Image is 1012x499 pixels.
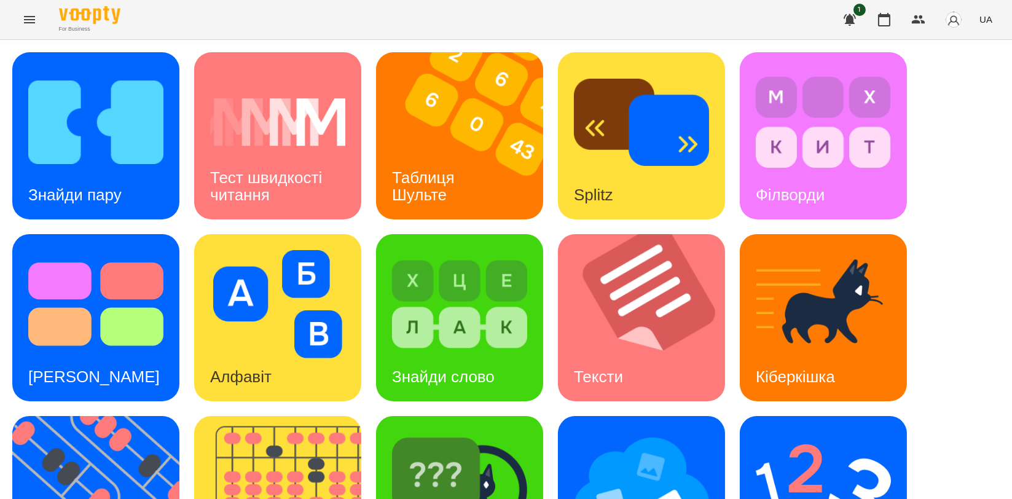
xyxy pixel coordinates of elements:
img: Знайди слово [392,250,527,358]
img: Алфавіт [210,250,345,358]
img: Тест швидкості читання [210,68,345,176]
img: Таблиця Шульте [376,52,559,219]
h3: Тексти [574,367,623,386]
a: АлфавітАлфавіт [194,234,361,401]
h3: Splitz [574,186,613,204]
img: Кіберкішка [756,250,891,358]
a: Тест Струпа[PERSON_NAME] [12,234,179,401]
img: Знайди пару [28,68,163,176]
h3: Алфавіт [210,367,272,386]
a: SplitzSplitz [558,52,725,219]
img: Voopty Logo [59,6,120,24]
img: Тексти [558,234,740,401]
h3: Знайди слово [392,367,495,386]
h3: Таблиця Шульте [392,168,459,203]
img: avatar_s.png [945,11,962,28]
img: Splitz [574,68,709,176]
a: ФілвордиФілворди [740,52,907,219]
button: Menu [15,5,44,34]
span: 1 [853,4,866,16]
button: UA [975,8,997,31]
h3: [PERSON_NAME] [28,367,160,386]
a: Таблиця ШультеТаблиця Шульте [376,52,543,219]
a: КіберкішкаКіберкішка [740,234,907,401]
h3: Філворди [756,186,825,204]
h3: Знайди пару [28,186,122,204]
a: Тест швидкості читанняТест швидкості читання [194,52,361,219]
img: Філворди [756,68,891,176]
a: Знайди словоЗнайди слово [376,234,543,401]
h3: Тест швидкості читання [210,168,326,203]
img: Тест Струпа [28,250,163,358]
h3: Кіберкішка [756,367,835,386]
span: UA [979,13,992,26]
a: Знайди паруЗнайди пару [12,52,179,219]
span: For Business [59,25,120,33]
a: ТекстиТексти [558,234,725,401]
